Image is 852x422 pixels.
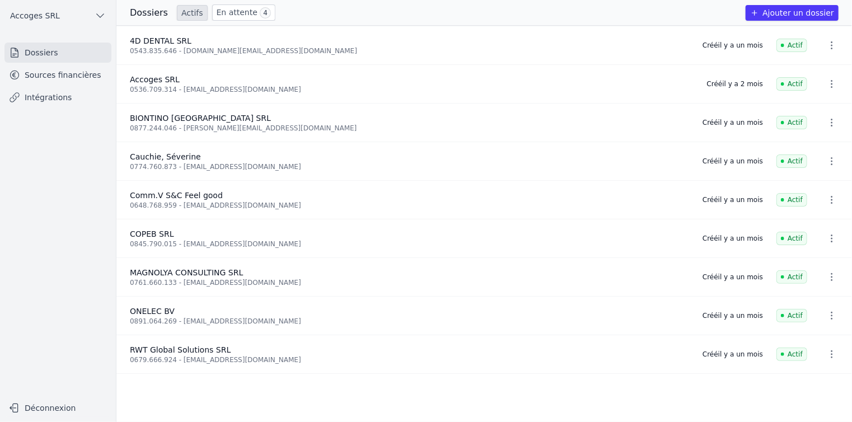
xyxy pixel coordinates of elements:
span: Actif [776,116,807,129]
div: 0877.244.046 - [PERSON_NAME][EMAIL_ADDRESS][DOMAIN_NAME] [130,124,689,133]
span: Actif [776,154,807,168]
span: Actif [776,348,807,361]
span: COPEB SRL [130,229,174,238]
div: Créé il y a un mois [703,157,763,166]
span: Actif [776,39,807,52]
span: RWT Global Solutions SRL [130,345,231,354]
div: 0679.666.924 - [EMAIL_ADDRESS][DOMAIN_NAME] [130,355,689,364]
h3: Dossiers [130,6,168,20]
div: 0891.064.269 - [EMAIL_ADDRESS][DOMAIN_NAME] [130,317,689,326]
div: 0536.709.314 - [EMAIL_ADDRESS][DOMAIN_NAME] [130,85,694,94]
span: 4 [260,7,271,18]
div: Créé il y a 2 mois [707,79,763,88]
div: Créé il y a un mois [703,41,763,50]
div: Créé il y a un mois [703,118,763,127]
a: Dossiers [4,43,111,63]
span: Cauchie, Séverine [130,152,201,161]
span: Accoges SRL [10,10,60,21]
div: 0774.760.873 - [EMAIL_ADDRESS][DOMAIN_NAME] [130,162,689,171]
button: Ajouter un dossier [746,5,839,21]
span: BIONTINO [GEOGRAPHIC_DATA] SRL [130,114,271,123]
span: Actif [776,193,807,207]
div: 0761.660.133 - [EMAIL_ADDRESS][DOMAIN_NAME] [130,278,689,287]
div: Créé il y a un mois [703,273,763,282]
button: Accoges SRL [4,7,111,25]
span: Actif [776,77,807,91]
span: Actif [776,309,807,322]
a: Sources financières [4,65,111,85]
span: Comm.V S&C Feel good [130,191,223,200]
div: 0648.768.959 - [EMAIL_ADDRESS][DOMAIN_NAME] [130,201,689,210]
div: 0543.835.646 - [DOMAIN_NAME][EMAIL_ADDRESS][DOMAIN_NAME] [130,46,689,55]
span: Actif [776,232,807,245]
span: Accoges SRL [130,75,180,84]
span: 4D DENTAL SRL [130,36,191,45]
a: En attente 4 [212,4,275,21]
a: Intégrations [4,87,111,107]
div: Créé il y a un mois [703,195,763,204]
span: ONELEC BV [130,307,175,316]
a: Actifs [177,5,208,21]
div: 0845.790.015 - [EMAIL_ADDRESS][DOMAIN_NAME] [130,240,689,248]
div: Créé il y a un mois [703,234,763,243]
div: Créé il y a un mois [703,311,763,320]
span: MAGNOLYA CONSULTING SRL [130,268,243,277]
span: Actif [776,270,807,284]
button: Déconnexion [4,399,111,417]
div: Créé il y a un mois [703,350,763,359]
